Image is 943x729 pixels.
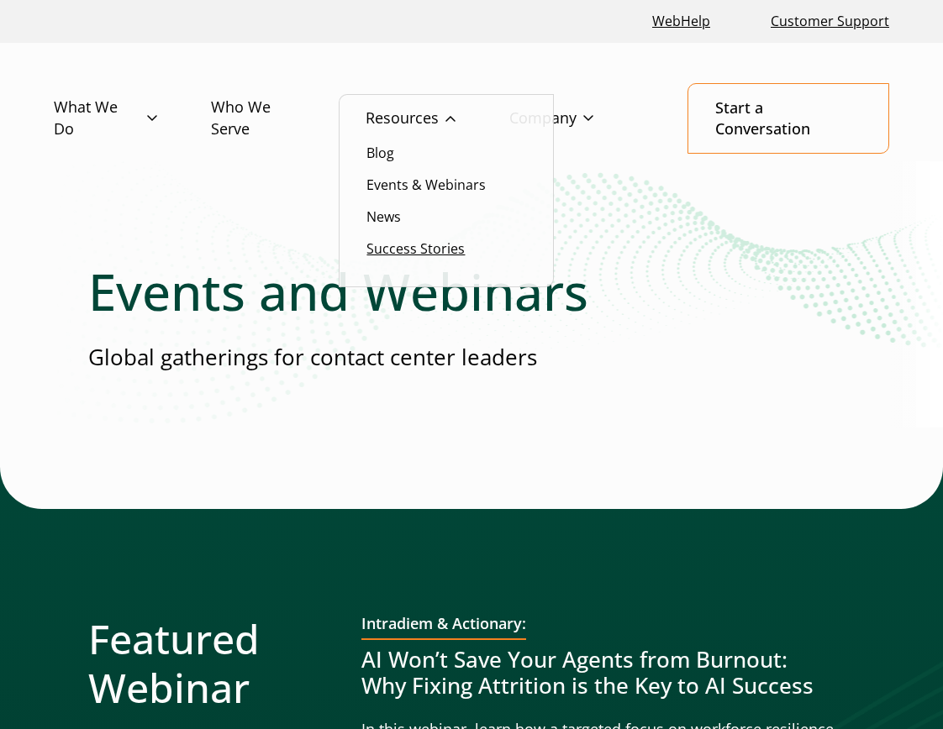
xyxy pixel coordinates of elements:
h3: AI Won’t Save Your Agents from Burnout: Why Fixing Attrition is the Key to AI Success [361,647,855,699]
a: Company [509,94,647,143]
a: Customer Support [764,3,896,39]
h2: Featured Webinar [88,615,335,711]
a: Resources [366,94,509,143]
a: Events & Webinars [366,176,486,194]
a: News [366,207,401,226]
p: Global gatherings for contact center leaders [88,342,855,373]
a: Who We Serve [211,83,366,154]
a: Success Stories [366,239,465,258]
h1: Events and Webinars [88,261,855,322]
a: Blog [366,144,394,162]
a: Link opens in a new window [645,3,717,39]
a: What We Do [54,83,211,154]
h3: Intradiem & Actionary: [361,615,526,640]
a: Start a Conversation [687,83,889,154]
